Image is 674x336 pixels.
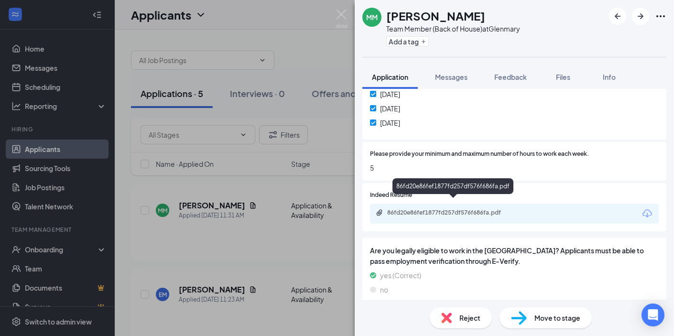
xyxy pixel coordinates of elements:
[380,284,388,295] span: no
[632,8,649,25] button: ArrowRight
[534,313,580,323] span: Move to stage
[380,118,400,128] span: [DATE]
[612,11,623,22] svg: ArrowLeftNew
[380,270,421,281] span: yes (Correct)
[376,209,383,217] svg: Paperclip
[386,24,520,33] div: Team Member (Back of House) at Glenmary
[386,8,485,24] h1: [PERSON_NAME]
[386,36,429,46] button: PlusAdd a tag
[641,303,664,326] div: Open Intercom Messenger
[370,163,659,173] span: 5
[421,39,426,44] svg: Plus
[392,178,513,194] div: 86fd20e86fef1877fd257df576f686fa.pdf
[655,11,666,22] svg: Ellipses
[366,12,378,22] div: MM
[370,191,412,200] span: Indeed Resume
[372,73,408,81] span: Application
[635,11,646,22] svg: ArrowRight
[609,8,626,25] button: ArrowLeftNew
[380,89,400,99] span: [DATE]
[603,73,616,81] span: Info
[459,313,480,323] span: Reject
[376,209,531,218] a: Paperclip86fd20e86fef1877fd257df576f686fa.pdf
[556,73,570,81] span: Files
[370,245,659,266] span: Are you legally eligible to work in the [GEOGRAPHIC_DATA]? Applicants must be able to pass employ...
[435,73,467,81] span: Messages
[387,209,521,217] div: 86fd20e86fef1877fd257df576f686fa.pdf
[494,73,527,81] span: Feedback
[370,150,589,159] span: Please provide your minimum and maximum number of hours to work each week.
[380,103,400,114] span: [DATE]
[641,208,653,219] svg: Download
